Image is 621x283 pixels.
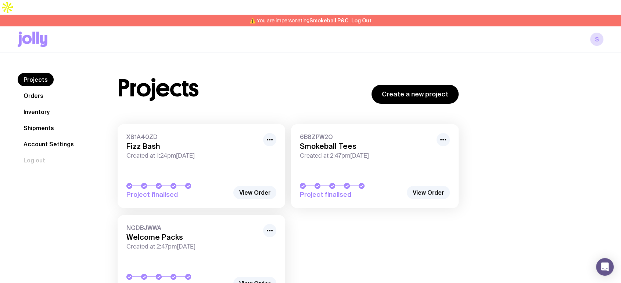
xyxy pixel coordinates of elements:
[590,33,603,46] a: S
[300,190,403,199] span: Project finalised
[18,105,55,118] a: Inventory
[126,233,259,242] h3: Welcome Packs
[118,77,199,100] h1: Projects
[371,85,459,104] a: Create a new project
[351,18,371,23] button: Log Out
[18,121,60,135] a: Shipments
[300,152,432,159] span: Created at 2:47pm[DATE]
[596,258,614,276] div: Open Intercom Messenger
[407,186,450,199] a: View Order
[126,142,259,151] h3: Fizz Bash
[126,243,259,250] span: Created at 2:47pm[DATE]
[300,133,432,140] span: 6B8ZPW2O
[291,124,459,208] a: 6B8ZPW2OSmokeball TeesCreated at 2:47pm[DATE]Project finalised
[233,186,276,199] a: View Order
[18,137,80,151] a: Account Settings
[18,73,54,86] a: Projects
[250,18,348,23] span: ⚠️ You are impersonating
[126,224,259,231] span: NGDBJWWA
[300,142,432,151] h3: Smokeball Tees
[309,18,348,23] span: Smokeball P&C
[126,133,259,140] span: X81A40ZD
[118,124,285,208] a: X81A40ZDFizz BashCreated at 1:24pm[DATE]Project finalised
[126,152,259,159] span: Created at 1:24pm[DATE]
[126,190,229,199] span: Project finalised
[18,89,49,102] a: Orders
[18,154,51,167] button: Log out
